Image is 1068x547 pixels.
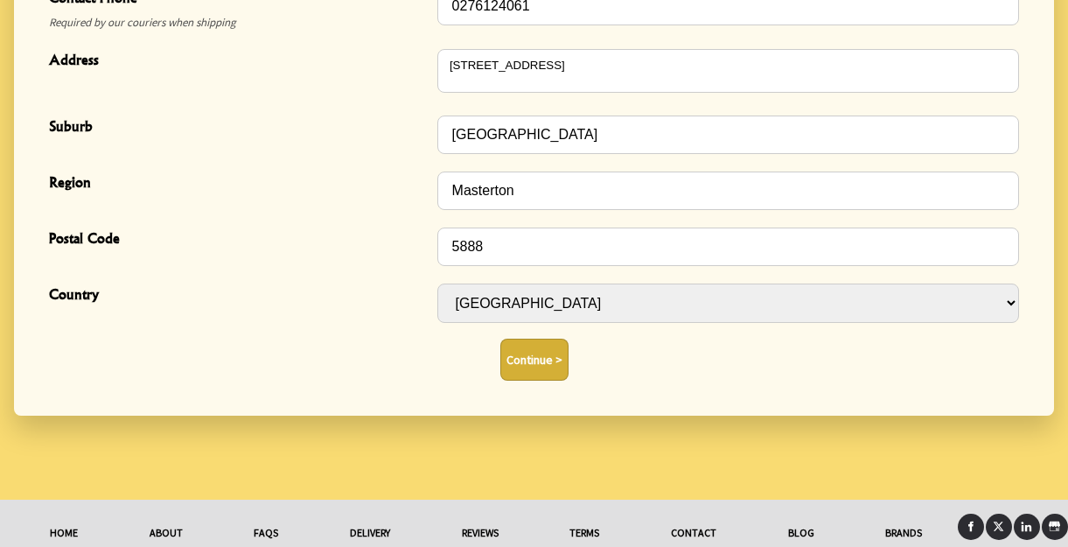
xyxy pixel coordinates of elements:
span: Suburb [49,116,429,141]
select: Country [437,284,1019,323]
input: Suburb [437,116,1019,154]
span: Country [49,284,429,309]
textarea: Address [437,49,1019,93]
span: Postal Code [49,228,429,253]
button: Continue > [500,339,569,381]
span: Address [49,49,429,74]
span: Required by our couriers when shipping [49,12,429,33]
a: LinkedIn [1014,514,1040,540]
input: Postal Code [437,228,1019,266]
span: Region [49,172,429,197]
input: Region [437,172,1019,210]
a: X (Twitter) [986,514,1012,540]
a: Facebook [958,514,984,540]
